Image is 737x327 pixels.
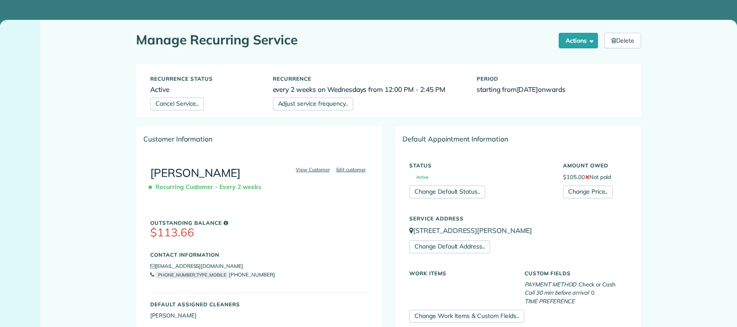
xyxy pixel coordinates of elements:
[409,216,627,221] h5: Service Address
[559,33,598,48] button: Actions
[150,302,368,307] h5: Default Assigned Cleaners
[409,240,490,253] a: Change Default Address..
[477,86,627,93] h6: starting from onwards
[150,311,368,320] li: [PERSON_NAME]
[273,86,464,93] h6: every 2 weeks on Wednesdays from 12:00 PM - 2:45 PM
[409,163,550,168] h5: Status
[579,281,616,288] span: Check or Cash
[150,226,368,239] h3: $113.66
[409,310,524,323] a: Change Work Items & Custom Fields..
[334,166,369,173] a: Edit customer
[525,281,576,288] em: PAYMENT METHOD
[150,271,275,278] a: PHONE_NUMBER_TYPE_MOBILE[PHONE_NUMBER]
[150,86,260,93] h6: Active
[409,175,428,179] span: Active
[563,186,613,198] a: Change Price..
[525,289,589,296] em: Call 30 min before arrival
[273,97,353,110] a: Adjust service frequency..
[150,252,368,258] h5: Contact Information
[136,127,382,151] div: Customer Information
[477,76,627,82] h5: Period
[557,158,633,198] div: $105.00 Not paid
[409,226,627,236] p: [STREET_ADDRESS][PERSON_NAME]
[150,97,204,110] a: Cancel Service..
[273,76,464,82] h5: Recurrence
[150,262,368,270] li: [EMAIL_ADDRESS][DOMAIN_NAME]
[293,166,332,173] a: View Customer
[409,270,512,276] h5: Work Items
[409,186,485,198] a: Change Default Status..
[525,298,575,305] em: TIME PREFERENCE
[136,33,552,47] h1: Manage Recurring Service
[563,163,627,168] h5: Amount Owed
[517,85,538,94] span: [DATE]
[150,220,368,226] h5: Outstanding Balance
[525,270,627,276] h5: Custom Fields
[604,33,641,48] a: Delete
[155,271,229,279] small: PHONE_NUMBER_TYPE_MOBILE
[395,127,641,151] div: Default Appointment Information
[150,166,240,180] a: [PERSON_NAME]
[150,179,265,195] span: Recurring Customer - Every 2 weeks
[150,76,260,82] h5: Recurrence status
[591,289,595,296] span: 0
